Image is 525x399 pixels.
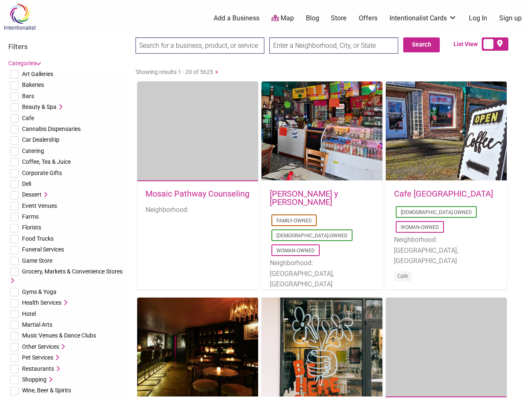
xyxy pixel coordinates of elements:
span: Cannabis Dispensaries [22,126,81,132]
span: Pet Services [22,354,53,361]
a: Map [271,14,294,23]
span: Corporate Gifts [22,170,62,176]
a: Intentionalist Cards [389,14,457,23]
li: Neighborhood: [GEOGRAPHIC_DATA], [GEOGRAPHIC_DATA] [270,258,374,290]
a: Categories [8,60,40,66]
span: Bars [22,93,34,99]
span: Bakeries [22,81,44,88]
span: Other Services [22,343,59,350]
span: Game Store [22,257,52,264]
span: Hotel [22,310,36,317]
span: Beauty & Spa [22,103,57,110]
li: Neighborhood: [GEOGRAPHIC_DATA], [GEOGRAPHIC_DATA] [394,234,498,266]
a: Family-Owned [276,218,312,224]
a: Cafe [GEOGRAPHIC_DATA] [394,189,493,199]
span: Showing results 1 - 20 of 5625 [136,69,213,75]
span: Art Galleries [22,71,53,77]
input: Search for a business, product, or service [136,37,264,54]
a: Woman-Owned [401,224,439,230]
span: Music Venues & Dance Clubs [22,332,96,339]
span: Grocery, Markets & Convenience Stores [22,268,123,275]
span: Catering [22,148,44,154]
button: Search [403,37,440,52]
a: Store [331,14,347,23]
span: Coffee, Tea & Juice [22,158,71,165]
a: Sign up [499,14,522,23]
a: Blog [306,14,319,23]
a: Mosaic Pathway Counseling [145,189,249,199]
a: Offers [359,14,377,23]
span: Food Trucks [22,235,54,242]
a: [DEMOGRAPHIC_DATA]-Owned [401,209,472,215]
a: [PERSON_NAME] y [PERSON_NAME] [270,189,338,207]
span: List View [454,40,482,49]
a: Cafe [397,273,408,279]
span: Deli [22,180,31,187]
span: Car Dealership [22,136,59,143]
span: Event Venues [22,202,57,209]
li: Neighborhood: [145,204,250,215]
span: Gyms & Yoga [22,288,57,295]
a: Add a Business [214,14,259,23]
span: Health Services [22,299,62,306]
span: Restaurants [22,365,54,372]
a: [DEMOGRAPHIC_DATA]-Owned [276,233,348,239]
span: Florists [22,224,41,231]
a: Log In [469,14,487,23]
h3: Filters [8,42,127,51]
input: Enter a Neighborhood, City, or State [269,37,398,54]
span: Farms [22,213,39,220]
span: Funeral Services [22,246,64,253]
span: Dessert [22,191,42,198]
a: Woman-Owned [276,248,315,254]
span: Shopping [22,376,47,383]
span: Wine, Beer & Spirits [22,387,71,394]
span: Cafe [22,115,34,121]
a: » [215,67,218,76]
span: Martial Arts [22,321,52,328]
